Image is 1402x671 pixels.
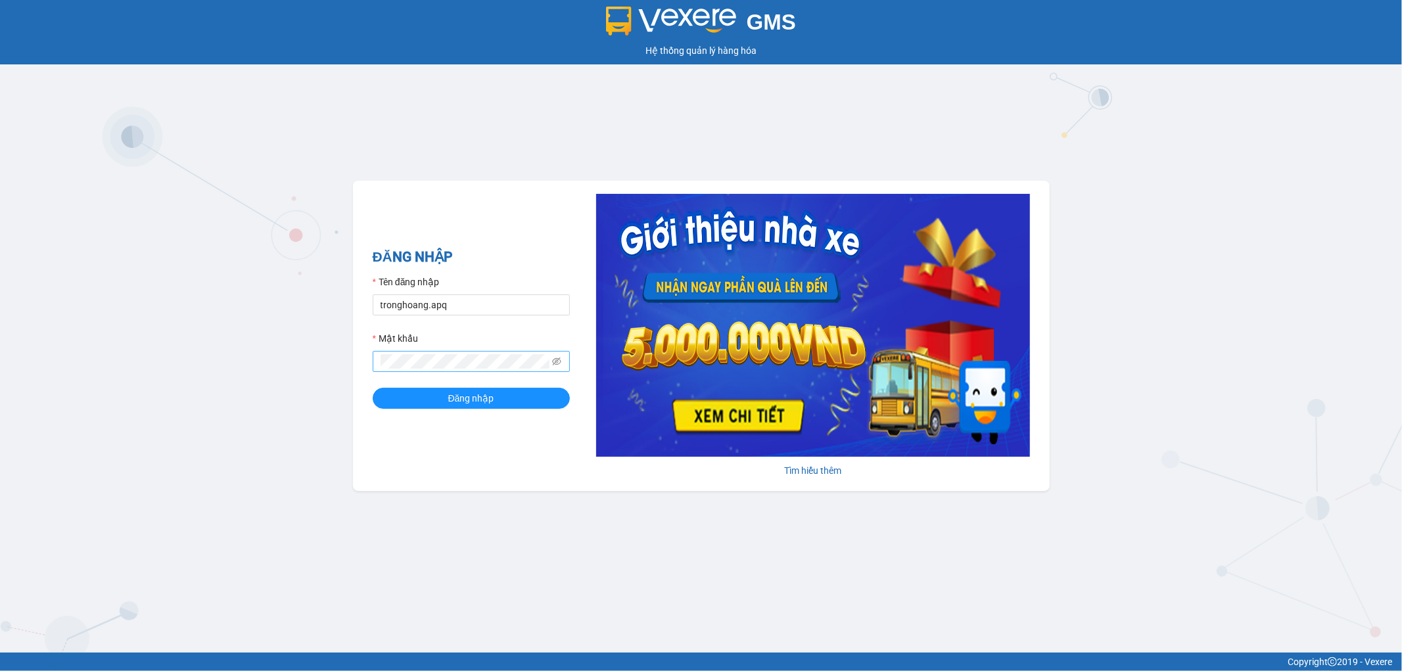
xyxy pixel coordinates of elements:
[373,331,418,346] label: Mật khẩu
[10,655,1392,669] div: Copyright 2019 - Vexere
[747,10,796,34] span: GMS
[596,463,1030,478] div: Tìm hiểu thêm
[3,43,1399,58] div: Hệ thống quản lý hàng hóa
[606,20,796,30] a: GMS
[1328,657,1337,666] span: copyright
[373,275,440,289] label: Tên đăng nhập
[381,354,550,369] input: Mật khẩu
[448,391,494,405] span: Đăng nhập
[373,294,570,315] input: Tên đăng nhập
[373,388,570,409] button: Đăng nhập
[606,7,736,35] img: logo 2
[552,357,561,366] span: eye-invisible
[596,194,1030,457] img: banner-0
[373,246,570,268] h2: ĐĂNG NHẬP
